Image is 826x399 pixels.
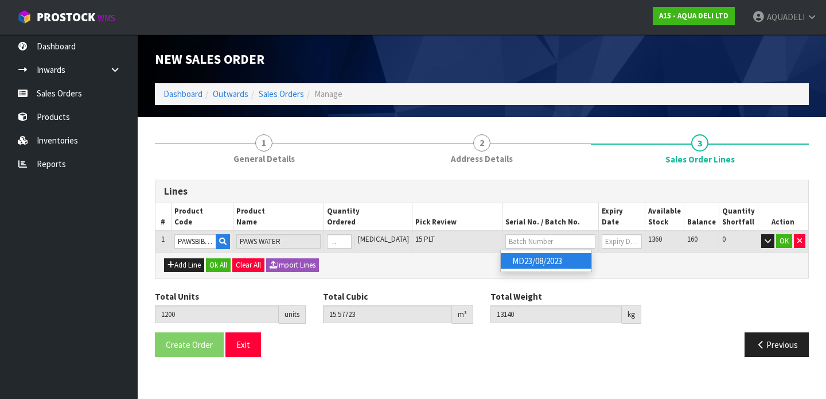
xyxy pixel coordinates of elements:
[155,203,171,231] th: #
[155,305,279,323] input: Total Units
[323,290,368,303] label: Total Cubic
[358,234,409,244] span: [MEDICAL_DATA]
[687,234,698,244] span: 160
[490,290,542,303] label: Total Weight
[155,171,809,366] span: Sales Order Lines
[164,258,204,272] button: Add Line
[236,234,321,249] input: Name
[776,234,792,248] button: OK
[324,203,412,231] th: Quantity Ordered
[213,88,248,99] a: Outwards
[691,134,708,152] span: 3
[225,332,261,357] button: Exit
[37,10,95,25] span: ProStock
[745,332,809,357] button: Previous
[505,234,595,249] input: Batch Number
[323,305,453,323] input: Total Cubic
[17,10,32,24] img: cube-alt.png
[473,134,490,152] span: 2
[622,305,641,324] div: kg
[767,11,805,22] span: AQUADELI
[163,88,202,99] a: Dashboard
[490,305,622,323] input: Total Weight
[598,203,645,231] th: Expiry Date
[164,186,800,197] h3: Lines
[452,305,473,324] div: m³
[155,332,224,357] button: Create Order
[232,258,264,272] button: Clear All
[314,88,342,99] span: Manage
[279,305,306,324] div: units
[758,203,808,231] th: Action
[684,203,719,231] th: Balance
[233,203,324,231] th: Product Name
[266,258,319,272] button: Import Lines
[155,51,264,67] span: New Sales Order
[98,13,115,24] small: WMS
[501,253,591,269] a: MD23/08/2023
[602,234,642,249] input: Expiry Date
[259,88,304,99] a: Sales Orders
[415,234,435,244] span: 15 PLT
[233,153,295,165] span: General Details
[327,234,351,249] input: Qty Ordered
[722,234,726,244] span: 0
[161,234,165,244] span: 1
[166,339,213,350] span: Create Order
[719,203,758,231] th: Quantity Shortfall
[451,153,513,165] span: Address Details
[174,234,216,249] input: Code
[645,203,684,231] th: Available Stock
[648,234,662,244] span: 1360
[659,11,728,21] strong: A15 - AQUA DELI LTD
[665,153,735,165] span: Sales Order Lines
[502,203,598,231] th: Serial No. / Batch No.
[155,290,199,303] label: Total Units
[206,258,231,272] button: Ok All
[255,134,272,152] span: 1
[171,203,233,231] th: Product Code
[412,203,502,231] th: Pick Review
